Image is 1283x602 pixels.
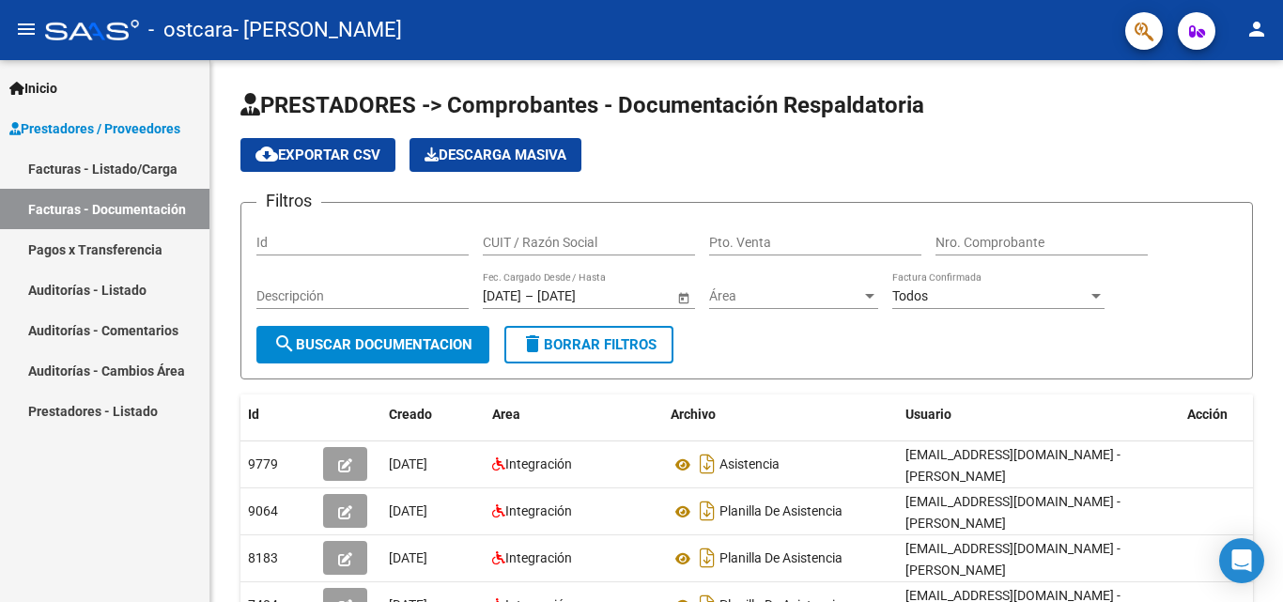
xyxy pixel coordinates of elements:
datatable-header-cell: Id [240,394,316,435]
span: Borrar Filtros [521,336,657,353]
button: Descarga Masiva [410,138,581,172]
span: Integración [505,503,572,518]
span: – [525,288,533,304]
span: Archivo [671,407,716,422]
span: Buscar Documentacion [273,336,472,353]
datatable-header-cell: Acción [1180,394,1274,435]
span: Asistencia [719,457,780,472]
datatable-header-cell: Archivo [663,394,898,435]
button: Borrar Filtros [504,326,673,363]
span: 8183 [248,550,278,565]
datatable-header-cell: Usuario [898,394,1180,435]
span: Todos [892,288,928,303]
span: [EMAIL_ADDRESS][DOMAIN_NAME] - [PERSON_NAME] [905,447,1121,484]
span: Área [709,288,861,304]
datatable-header-cell: Creado [381,394,485,435]
input: Fecha inicio [483,288,521,304]
app-download-masive: Descarga masiva de comprobantes (adjuntos) [410,138,581,172]
span: 9779 [248,456,278,471]
span: Usuario [905,407,951,422]
span: Creado [389,407,432,422]
button: Exportar CSV [240,138,395,172]
datatable-header-cell: Area [485,394,663,435]
span: Planilla De Asistencia [719,504,842,519]
span: [DATE] [389,456,427,471]
div: Open Intercom Messenger [1219,538,1264,583]
i: Descargar documento [695,496,719,526]
span: Acción [1187,407,1228,422]
span: - [PERSON_NAME] [233,9,402,51]
mat-icon: menu [15,18,38,40]
button: Open calendar [673,287,693,307]
span: Integración [505,456,572,471]
span: 9064 [248,503,278,518]
span: Id [248,407,259,422]
i: Descargar documento [695,543,719,573]
span: Prestadores / Proveedores [9,118,180,139]
i: Descargar documento [695,449,719,479]
span: - ostcara [148,9,233,51]
span: Area [492,407,520,422]
span: Exportar CSV [255,147,380,163]
span: Planilla De Asistencia [719,551,842,566]
span: [DATE] [389,550,427,565]
span: [EMAIL_ADDRESS][DOMAIN_NAME] - [PERSON_NAME] [905,494,1121,531]
mat-icon: delete [521,332,544,355]
span: [DATE] [389,503,427,518]
h3: Filtros [256,188,321,214]
span: PRESTADORES -> Comprobantes - Documentación Respaldatoria [240,92,924,118]
span: Descarga Masiva [425,147,566,163]
input: Fecha fin [537,288,629,304]
mat-icon: search [273,332,296,355]
span: [EMAIL_ADDRESS][DOMAIN_NAME] - [PERSON_NAME] [905,541,1121,578]
span: Integración [505,550,572,565]
span: Inicio [9,78,57,99]
mat-icon: person [1245,18,1268,40]
mat-icon: cloud_download [255,143,278,165]
button: Buscar Documentacion [256,326,489,363]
